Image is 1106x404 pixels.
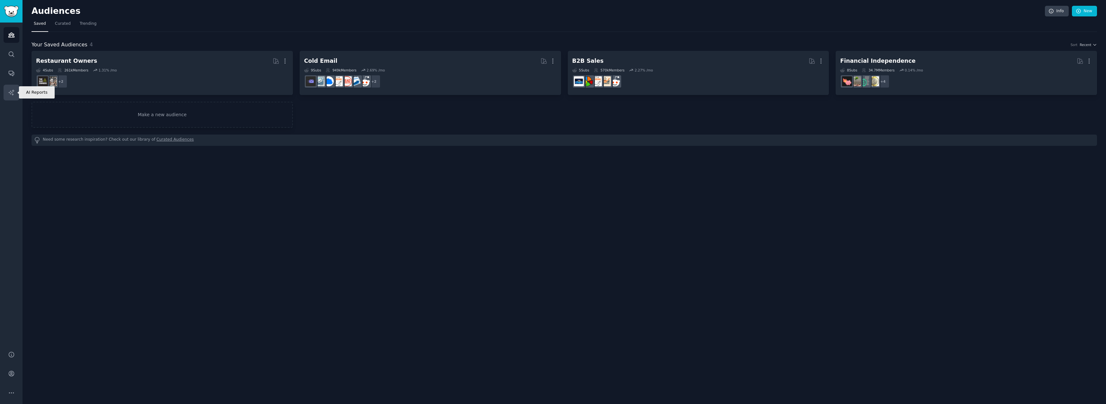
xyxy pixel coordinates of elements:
div: 2.69 % /mo [367,68,385,72]
div: Financial Independence [840,57,915,65]
img: FinancialPlanning [860,76,870,86]
div: 8 Sub s [840,68,857,72]
img: EmailOutreach [306,76,316,86]
span: Saved [34,21,46,27]
img: B2BSaaS [324,76,334,86]
a: Info [1045,6,1069,17]
span: Curated [55,21,71,27]
div: Sort [1071,42,1078,47]
div: + 2 [367,75,381,88]
span: Recent [1080,42,1091,47]
div: 2.27 % /mo [635,68,653,72]
img: b2b_sales [333,76,343,86]
img: BarOwners [38,76,48,86]
div: B2B Sales [572,57,604,65]
a: Financial Independence8Subs34.7MMembers0.14% /mo+4UKPersonalFinanceFinancialPlanningFirefatFIRE [836,51,1097,95]
img: Fire [851,76,861,86]
button: Recent [1080,42,1097,47]
div: 949k Members [326,68,357,72]
span: 4 [90,42,93,48]
div: 4 Sub s [36,68,53,72]
img: coldemail [315,76,325,86]
img: UKPersonalFinance [869,76,879,86]
div: 0.14 % /mo [905,68,923,72]
div: 570k Members [594,68,625,72]
h2: Audiences [32,6,1045,16]
img: B2BSales [583,76,593,86]
div: Cold Email [304,57,337,65]
div: 5 Sub s [572,68,589,72]
img: GummySearch logo [4,6,19,17]
img: restaurantowners [47,76,57,86]
img: fatFIRE [842,76,852,86]
a: Trending [77,19,99,32]
a: Cold Email9Subs949kMembers2.69% /mo+2salesEmailmarketingLeadGenerationb2b_salesB2BSaaScoldemailEm... [300,51,561,95]
div: + 4 [876,75,890,88]
img: sales [610,76,620,86]
img: LeadGeneration [342,76,352,86]
div: 34.7M Members [862,68,894,72]
img: sales [360,76,370,86]
div: 261k Members [58,68,88,72]
a: Make a new audience [32,102,293,128]
img: salestechniques [601,76,611,86]
div: Restaurant Owners [36,57,97,65]
span: Your Saved Audiences [32,41,87,49]
div: 9 Sub s [304,68,321,72]
img: b2b_sales [592,76,602,86]
img: B_2_B_Selling_Tips [574,76,584,86]
a: New [1072,6,1097,17]
a: B2B Sales5Subs570kMembers2.27% /mosalessalestechniquesb2b_salesB2BSalesB_2_B_Selling_Tips [568,51,829,95]
a: Saved [32,19,48,32]
span: Trending [80,21,96,27]
a: Curated [53,19,73,32]
a: Curated Audiences [157,137,194,144]
img: Emailmarketing [351,76,361,86]
div: Need some research inspiration? Check out our library of [32,135,1097,146]
a: Restaurant Owners4Subs261kMembers1.31% /mo+2restaurantownersBarOwners [32,51,293,95]
div: 1.31 % /mo [98,68,117,72]
div: + 2 [54,75,68,88]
